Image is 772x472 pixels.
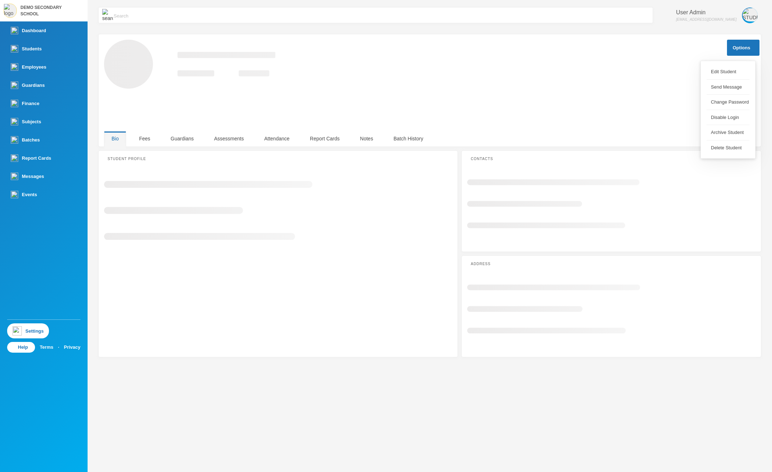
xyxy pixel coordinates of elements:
[113,8,649,24] input: Search
[302,131,347,146] div: Report Cards
[11,191,37,198] div: Events
[467,172,756,244] svg: Loading interface...
[11,100,39,107] div: Finance
[676,8,737,17] div: User Admin
[467,261,756,267] div: Address
[676,17,737,22] div: [EMAIL_ADDRESS][DOMAIN_NAME]
[743,8,766,21] img: STUDENT
[467,156,756,162] div: Contacts
[11,118,41,125] div: Subjects
[104,40,716,125] svg: Loading interface...
[707,65,737,78] button: Edit Student
[7,323,49,338] a: Settings
[11,27,46,34] div: Dashboard
[104,156,452,162] div: Student Profile
[386,131,431,146] div: Batch History
[104,172,452,259] svg: Loading interface...
[11,45,42,53] div: Students
[58,344,59,351] div: ·
[727,40,759,56] button: Options
[64,344,80,351] a: Privacy
[11,154,51,162] div: Report Cards
[707,96,749,109] button: Change Password
[4,4,16,17] img: logo
[707,111,740,124] button: Disable Login
[104,131,126,146] div: Bio
[11,63,46,71] div: Employees
[11,136,40,144] div: Batches
[352,131,381,146] div: Notes
[707,81,743,94] button: Send Message
[163,131,201,146] div: Guardians
[11,173,44,180] div: Messages
[132,131,158,146] div: Fees
[257,131,297,146] div: Attendance
[20,4,77,17] div: DEMO SECONDARY SCHOOL
[707,141,742,154] button: Delete Student
[707,126,744,139] button: Archive Student
[102,9,113,22] img: search
[467,277,756,349] svg: Loading interface...
[207,131,251,146] div: Assessments
[40,344,53,351] a: Terms
[11,81,45,89] div: Guardians
[7,342,35,353] a: Help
